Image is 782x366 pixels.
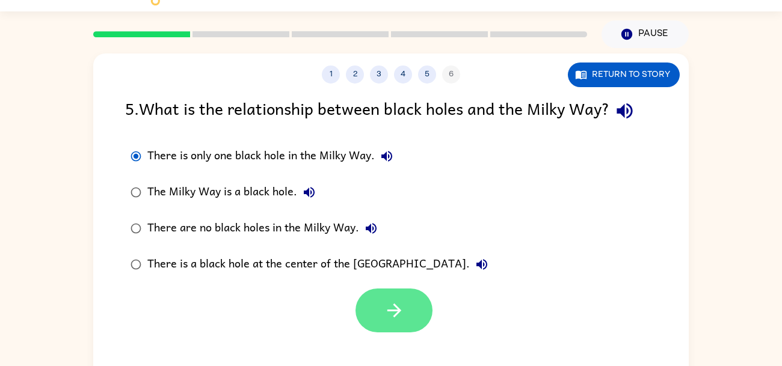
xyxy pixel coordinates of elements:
[602,20,689,48] button: Pause
[359,216,383,240] button: There are no black holes in the Milky Way.
[470,252,494,276] button: There is a black hole at the center of the [GEOGRAPHIC_DATA].
[394,66,412,84] button: 4
[147,216,383,240] div: There are no black holes in the Milky Way.
[147,144,399,168] div: There is only one black hole in the Milky Way.
[147,252,494,276] div: There is a black hole at the center of the [GEOGRAPHIC_DATA].
[568,63,680,87] button: Return to story
[375,144,399,168] button: There is only one black hole in the Milky Way.
[125,96,657,126] div: 5 . What is the relationship between black holes and the Milky Way?
[418,66,436,84] button: 5
[370,66,388,84] button: 3
[147,180,321,204] div: The Milky Way is a black hole.
[297,180,321,204] button: The Milky Way is a black hole.
[346,66,364,84] button: 2
[322,66,340,84] button: 1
